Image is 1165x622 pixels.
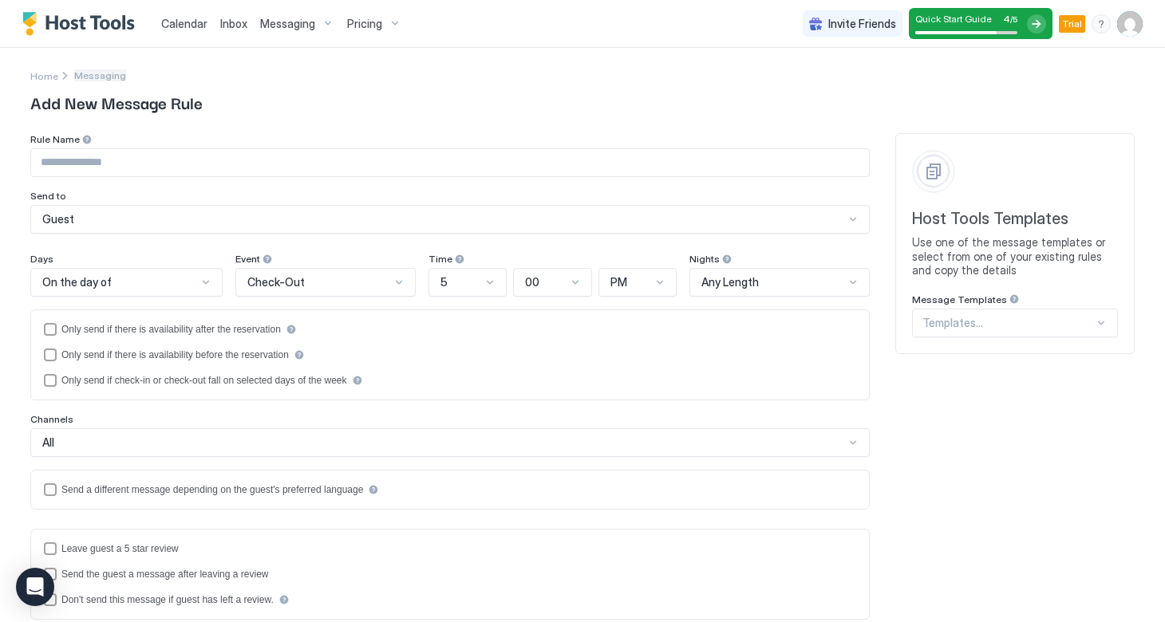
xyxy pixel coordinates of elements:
div: Open Intercom Messenger [16,568,54,606]
div: disableMessageAfterReview [44,593,856,606]
a: Inbox [220,15,247,32]
div: Breadcrumb [74,69,126,81]
input: Input Field [31,149,869,176]
div: isLimited [44,374,856,387]
div: Leave guest a 5 star review [61,543,179,554]
span: 4 [1003,13,1010,25]
span: Use one of the message templates or select from one of your existing rules and copy the details [912,235,1118,278]
div: Only send if there is availability before the reservation [61,349,289,360]
span: Days [30,253,53,265]
span: Inbox [220,17,247,30]
span: Guest [42,212,74,226]
a: Home [30,67,58,84]
span: Time [428,253,452,265]
span: Message Templates [912,293,1007,305]
span: Event [235,253,260,265]
span: Add New Message Rule [30,90,1135,114]
a: Calendar [161,15,207,32]
span: Messaging [74,69,126,81]
span: Trial [1062,17,1082,31]
span: Quick Start Guide [915,13,992,25]
div: Only send if there is availability after the reservation [61,324,281,335]
span: Any Length [701,275,759,289]
span: Messaging [260,17,315,31]
span: Rule Name [30,133,80,145]
span: Send to [30,190,66,202]
span: Host Tools Templates [912,209,1118,229]
div: Send a different message depending on the guest's preferred language [61,484,363,495]
div: User profile [1117,11,1143,37]
a: Host Tools Logo [22,12,142,36]
div: beforeReservation [44,348,856,361]
span: 00 [525,275,539,289]
span: Check-Out [247,275,305,289]
span: Pricing [347,17,382,31]
div: menu [1092,14,1111,33]
div: Send the guest a message after leaving a review [61,569,269,580]
span: Invite Friends [828,17,896,31]
div: reviewEnabled [44,542,856,555]
span: PM [610,275,627,289]
div: Breadcrumb [30,67,58,84]
span: / 5 [1010,14,1017,25]
div: Only send if check-in or check-out fall on selected days of the week [61,375,347,386]
div: sendMessageAfterLeavingReview [44,568,856,581]
span: Calendar [161,17,207,30]
span: Nights [689,253,720,265]
div: afterReservation [44,323,856,336]
div: languagesEnabled [44,483,856,496]
span: Home [30,70,58,82]
span: 5 [440,275,448,289]
div: Don't send this message if guest has left a review. [61,594,274,605]
span: All [42,435,54,450]
span: Channels [30,413,73,425]
span: On the day of [42,275,112,289]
